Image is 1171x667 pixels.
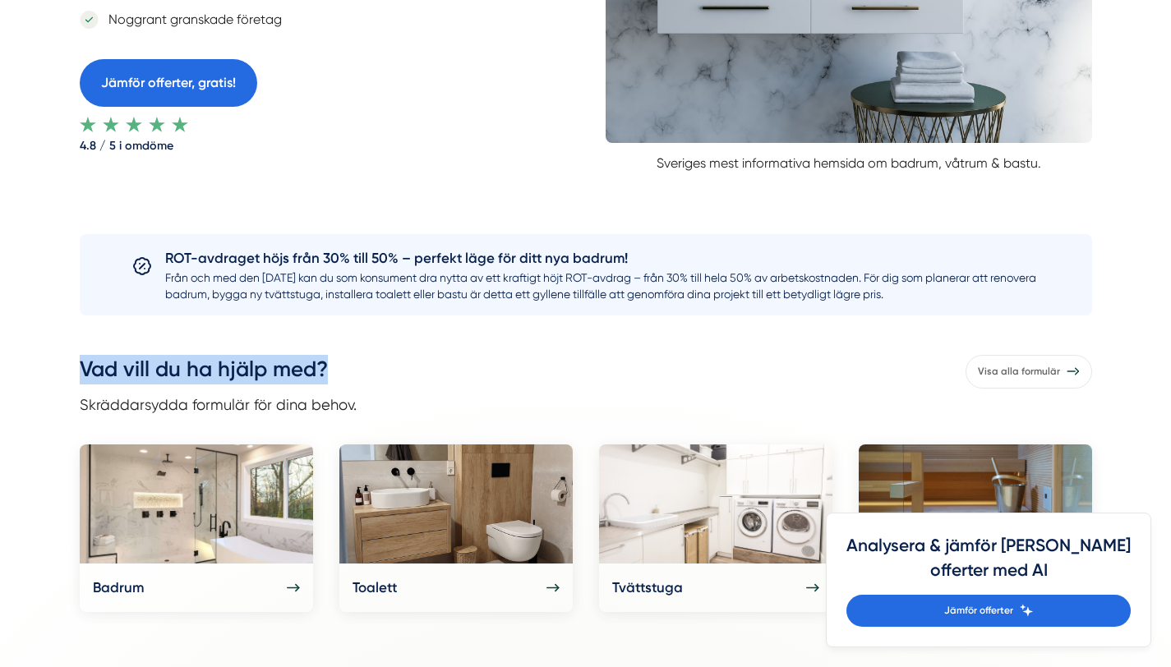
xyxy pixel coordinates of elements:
h5: ROT-avdraget höjs från 30% till 50% – perfekt läge för ditt nya badrum! [165,247,1040,269]
span: Visa alla formulär [978,364,1060,379]
h5: Toalett [353,577,397,599]
a: Toalett Toalett [339,444,573,612]
a: Jämför offerter, gratis! [80,59,257,106]
p: Skräddarsydda formulär för dina behov. [80,393,357,416]
p: Från och med den [DATE] kan du som konsument dra nytta av ett kraftigt höjt ROT-avdrag – från 30%... [165,269,1040,302]
p: Sveriges mest informativa hemsida om badrum, våtrum & bastu. [606,143,1092,173]
a: Visa alla formulär [966,355,1092,389]
img: Tvättstuga [599,444,832,563]
a: Bastu Bastu [859,444,1092,612]
h5: Tvättstuga [612,577,683,599]
h3: Vad vill du ha hjälp med? [80,355,357,393]
a: Jämför offerter [846,595,1131,627]
img: Bastu [859,444,1092,563]
span: Jämför offerter [944,603,1013,619]
a: Tvättstuga Tvättstuga [599,444,832,612]
img: Toalett [339,444,573,563]
a: Badrum Badrum [80,444,313,612]
h5: Badrum [93,577,144,599]
strong: 4.8 / 5 i omdöme [80,132,500,154]
img: Badrum [80,444,313,563]
p: Noggrant granskade företag [99,9,282,30]
h4: Analysera & jämför [PERSON_NAME] offerter med AI [846,533,1131,595]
